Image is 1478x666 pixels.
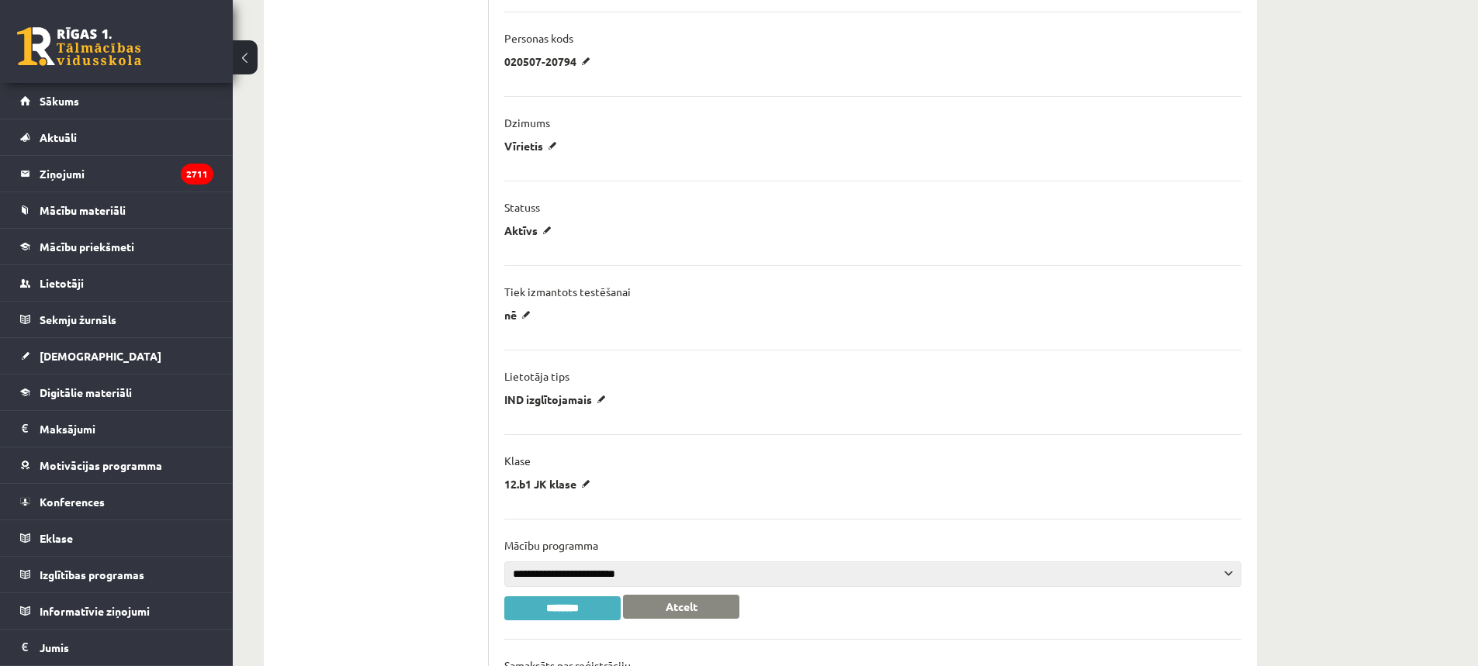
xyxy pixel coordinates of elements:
a: Informatīvie ziņojumi [20,593,213,629]
span: Digitālie materiāli [40,385,132,399]
a: Aktuāli [20,119,213,155]
p: IND izglītojamais [504,392,611,406]
span: Aktuāli [40,130,77,144]
span: Informatīvie ziņojumi [40,604,150,618]
a: Mācību priekšmeti [20,229,213,264]
span: Konferences [40,495,105,509]
a: Lietotāji [20,265,213,301]
legend: Ziņojumi [40,156,213,192]
span: Jumis [40,640,69,654]
span: Mācību materiāli [40,203,126,217]
a: Izglītības programas [20,557,213,592]
a: Digitālie materiāli [20,374,213,410]
a: Maksājumi [20,411,213,447]
button: Atcelt [623,595,739,619]
p: 020507-20794 [504,54,596,68]
a: Motivācijas programma [20,447,213,483]
a: Rīgas 1. Tālmācības vidusskola [17,27,141,66]
p: 12.b1 JK klase [504,477,596,491]
p: Aktīvs [504,223,557,237]
p: Klase [504,454,531,468]
p: Dzimums [504,116,550,129]
span: Izglītības programas [40,568,144,581]
p: Tiek izmantots testēšanai [504,285,631,298]
p: Personas kods [504,31,573,45]
legend: Maksājumi [40,411,213,447]
span: Mācību priekšmeti [40,240,134,254]
p: Vīrietis [504,139,562,153]
i: 2711 [181,164,213,185]
a: Eklase [20,520,213,556]
a: Mācību materiāli [20,192,213,228]
p: Lietotāja tips [504,369,569,383]
span: [DEMOGRAPHIC_DATA] [40,349,161,363]
span: Lietotāji [40,276,84,290]
p: nē [504,308,536,322]
span: Sākums [40,94,79,108]
a: Ziņojumi2711 [20,156,213,192]
p: Mācību programma [504,538,598,552]
a: [DEMOGRAPHIC_DATA] [20,338,213,374]
span: Motivācijas programma [40,458,162,472]
a: Jumis [20,630,213,665]
span: Sekmju žurnāls [40,312,116,326]
a: Sekmju žurnāls [20,302,213,337]
a: Konferences [20,484,213,519]
p: Statuss [504,200,540,214]
a: Sākums [20,83,213,119]
span: Eklase [40,531,73,545]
